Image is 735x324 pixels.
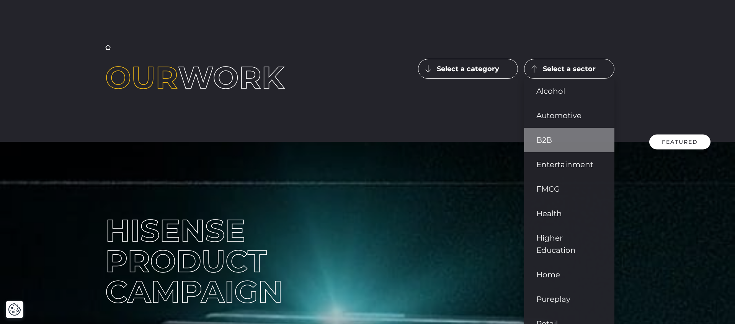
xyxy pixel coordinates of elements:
[524,128,614,152] a: B2B
[418,59,518,79] button: Select a category
[524,103,614,128] a: Automotive
[8,303,21,316] button: Cookie Settings
[524,262,614,287] a: Home
[524,177,614,201] a: FMCG
[105,44,111,50] a: Home
[524,201,614,226] a: Health
[105,215,362,307] div: Hisense Product Campaign
[105,62,317,93] h1: work
[524,59,614,79] button: Select a sector
[524,226,614,262] a: Higher Education
[105,59,178,96] span: Our
[8,303,21,316] img: Revisit consent button
[524,152,614,177] a: Entertainment
[649,135,710,150] div: Featured
[524,287,614,311] a: Pureplay
[524,79,614,103] a: Alcohol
